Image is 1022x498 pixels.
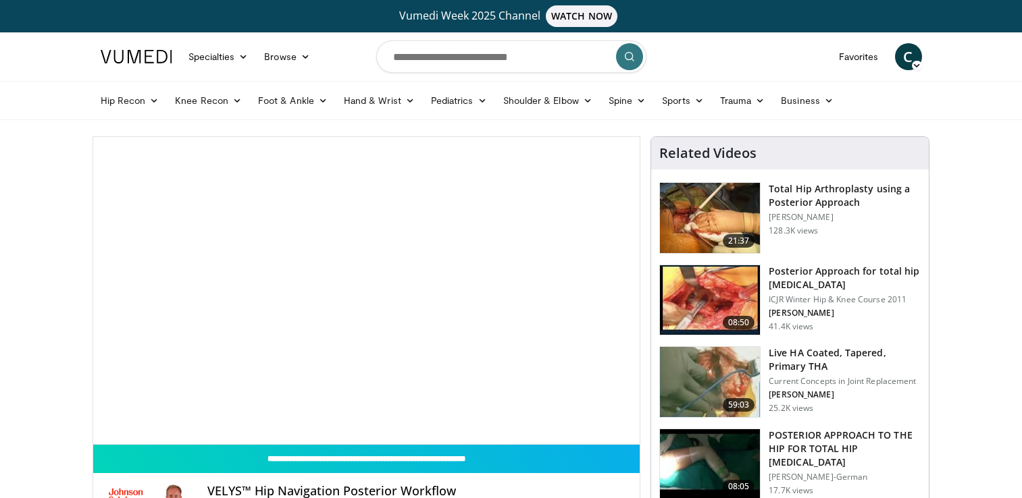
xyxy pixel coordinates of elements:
input: Search topics, interventions [376,40,646,73]
a: Pediatrics [423,87,495,114]
a: Spine [601,87,654,114]
p: ICJR Winter Hip & Knee Course 2011 [769,294,921,305]
a: Specialties [180,43,257,70]
a: Vumedi Week 2025 ChannelWATCH NOW [103,5,920,27]
h3: Posterior Approach for total hip [MEDICAL_DATA] [769,265,921,292]
span: 08:50 [723,316,755,329]
p: Current Concepts in Joint Replacement [769,376,921,387]
p: [PERSON_NAME] [769,308,921,319]
p: 17.7K views [769,485,813,496]
h4: Related Videos [659,145,757,161]
a: Hip Recon [93,87,168,114]
a: Browse [256,43,318,70]
p: 41.4K views [769,321,813,332]
img: rana_3.png.150x105_q85_crop-smart_upscale.jpg [660,347,760,417]
a: 21:37 Total Hip Arthroplasty using a Posterior Approach [PERSON_NAME] 128.3K views [659,182,921,254]
img: 286987_0000_1.png.150x105_q85_crop-smart_upscale.jpg [660,183,760,253]
h3: Live HA Coated, Tapered, Primary THA [769,346,921,373]
a: Sports [654,87,712,114]
a: Favorites [831,43,887,70]
p: [PERSON_NAME] [769,212,921,223]
video-js: Video Player [93,137,640,445]
span: 59:03 [723,398,755,412]
p: 128.3K views [769,225,818,236]
a: Shoulder & Elbow [495,87,601,114]
p: [PERSON_NAME] [769,389,921,400]
p: [PERSON_NAME]-German [769,472,921,482]
a: 08:50 Posterior Approach for total hip [MEDICAL_DATA] ICJR Winter Hip & Knee Course 2011 [PERSON_... [659,265,921,336]
span: 08:05 [723,480,755,493]
h3: POSTERIOR APPROACH TO THE HIP FOR TOTAL HIP [MEDICAL_DATA] [769,428,921,469]
a: 59:03 Live HA Coated, Tapered, Primary THA Current Concepts in Joint Replacement [PERSON_NAME] 25... [659,346,921,418]
p: 25.2K views [769,403,813,414]
a: Knee Recon [167,87,250,114]
a: C [895,43,922,70]
a: Hand & Wrist [336,87,423,114]
img: VuMedi Logo [101,50,172,63]
img: 297873_0003_1.png.150x105_q85_crop-smart_upscale.jpg [660,265,760,335]
a: Trauma [712,87,773,114]
a: Foot & Ankle [250,87,336,114]
span: WATCH NOW [546,5,617,27]
a: Business [773,87,842,114]
h3: Total Hip Arthroplasty using a Posterior Approach [769,182,921,209]
span: 21:37 [723,234,755,248]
